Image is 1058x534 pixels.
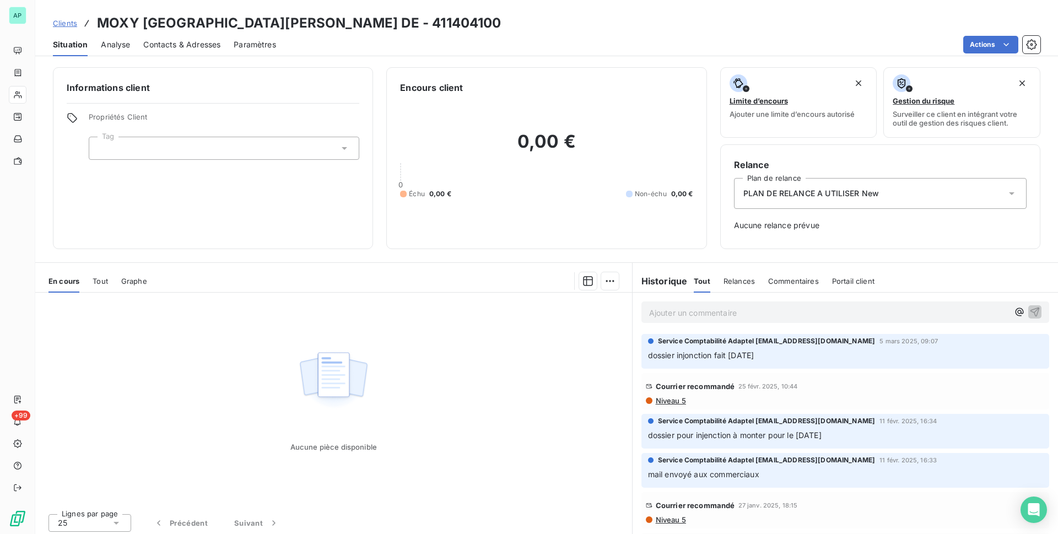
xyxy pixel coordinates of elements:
[648,430,822,440] span: dossier pour injenction à monter pour le [DATE]
[97,13,501,33] h3: MOXY [GEOGRAPHIC_DATA][PERSON_NAME] DE - 411404100
[400,81,463,94] h6: Encours client
[655,515,686,524] span: Niveau 5
[658,336,876,346] span: Service Comptabilité Adaptel [EMAIL_ADDRESS][DOMAIN_NAME]
[101,39,130,50] span: Analyse
[53,39,88,50] span: Situation
[768,277,819,285] span: Commentaires
[398,180,403,189] span: 0
[730,96,788,105] span: Limite d’encours
[656,382,735,391] span: Courrier recommandé
[58,517,67,528] span: 25
[67,81,359,94] h6: Informations client
[738,502,798,509] span: 27 janv. 2025, 18:15
[48,277,79,285] span: En cours
[893,110,1031,127] span: Surveiller ce client en intégrant votre outil de gestion des risques client.
[879,457,937,463] span: 11 févr. 2025, 16:33
[734,158,1027,171] h6: Relance
[694,277,710,285] span: Tout
[671,189,693,199] span: 0,00 €
[409,189,425,199] span: Échu
[53,18,77,29] a: Clients
[12,411,30,420] span: +99
[738,383,798,390] span: 25 févr. 2025, 10:44
[234,39,276,50] span: Paramètres
[1021,497,1047,523] div: Open Intercom Messenger
[633,274,688,288] h6: Historique
[743,188,879,199] span: PLAN DE RELANCE A UTILISER New
[720,67,877,138] button: Limite d’encoursAjouter une limite d’encours autorisé
[93,277,108,285] span: Tout
[730,110,855,118] span: Ajouter une limite d’encours autorisé
[879,418,937,424] span: 11 févr. 2025, 16:34
[89,112,359,128] span: Propriétés Client
[883,67,1040,138] button: Gestion du risqueSurveiller ce client en intégrant votre outil de gestion des risques client.
[655,396,686,405] span: Niveau 5
[400,131,693,164] h2: 0,00 €
[648,350,754,360] span: dossier injonction fait [DATE]
[429,189,451,199] span: 0,00 €
[635,189,667,199] span: Non-échu
[879,338,938,344] span: 5 mars 2025, 09:07
[121,277,147,285] span: Graphe
[658,455,876,465] span: Service Comptabilité Adaptel [EMAIL_ADDRESS][DOMAIN_NAME]
[893,96,954,105] span: Gestion du risque
[734,220,1027,231] span: Aucune relance prévue
[9,7,26,24] div: AP
[963,36,1018,53] button: Actions
[53,19,77,28] span: Clients
[658,416,876,426] span: Service Comptabilité Adaptel [EMAIL_ADDRESS][DOMAIN_NAME]
[143,39,220,50] span: Contacts & Adresses
[724,277,755,285] span: Relances
[298,346,369,414] img: Empty state
[9,510,26,527] img: Logo LeanPay
[832,277,875,285] span: Portail client
[648,470,759,479] span: mail envoyé aux commerciaux
[290,443,377,451] span: Aucune pièce disponible
[656,501,735,510] span: Courrier recommandé
[98,143,107,153] input: Ajouter une valeur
